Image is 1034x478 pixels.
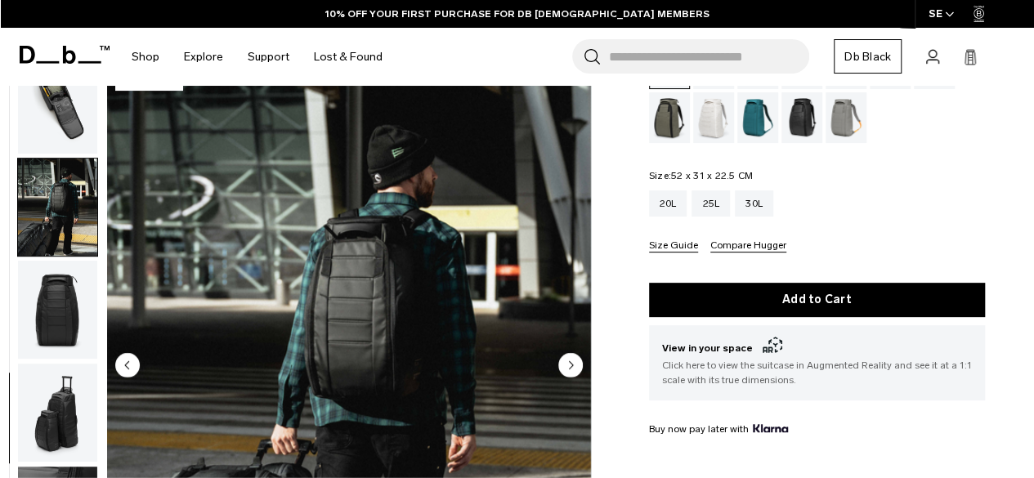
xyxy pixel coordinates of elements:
a: Sand Grey [826,92,866,143]
span: Click here to view the suitcase in Augmented Reality and see it at a 1:1 scale with its true dime... [662,358,972,387]
button: Next slide [558,352,583,380]
button: Size Guide [649,240,698,252]
a: Support [248,28,289,86]
a: Lost & Found [314,28,383,86]
a: Explore [184,28,223,86]
button: Hugger Backpack 30L Black Out [17,54,98,154]
a: Midnight Teal [737,92,778,143]
img: {"height" => 20, "alt" => "Klarna"} [753,424,788,432]
img: Hugger Backpack 30L Black Out [18,261,97,359]
a: 30L [735,190,773,217]
a: 20L [649,190,687,217]
button: Compare Hugger [710,240,786,252]
button: Add to Cart [649,283,985,317]
button: Hugger Backpack 30L Black Out [17,260,98,360]
nav: Main Navigation [119,28,395,86]
span: 52 x 31 x 22.5 CM [671,170,753,181]
a: Db Black [834,39,902,74]
a: 25L [692,190,730,217]
button: Previous slide [115,352,140,380]
legend: Size: [649,171,754,181]
a: 10% OFF YOUR FIRST PURCHASE FOR DB [DEMOGRAPHIC_DATA] MEMBERS [325,7,709,21]
img: Hugger Backpack 30L Black Out [18,158,97,256]
a: Shop [132,28,159,86]
a: Clean Slate [693,92,734,143]
button: View in your space Click here to view the suitcase in Augmented Reality and see it at a 1:1 scale... [649,325,985,400]
img: Hugger Backpack 30L Black Out [18,55,97,153]
span: Buy now pay later with [649,422,788,436]
img: Hugger Backpack 30L Black Out [18,364,97,462]
a: Reflective Black [781,92,822,143]
a: Forest Green [649,92,690,143]
button: Hugger Backpack 30L Black Out [17,157,98,257]
button: Hugger Backpack 30L Black Out [17,363,98,462]
span: View in your space [662,338,972,358]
